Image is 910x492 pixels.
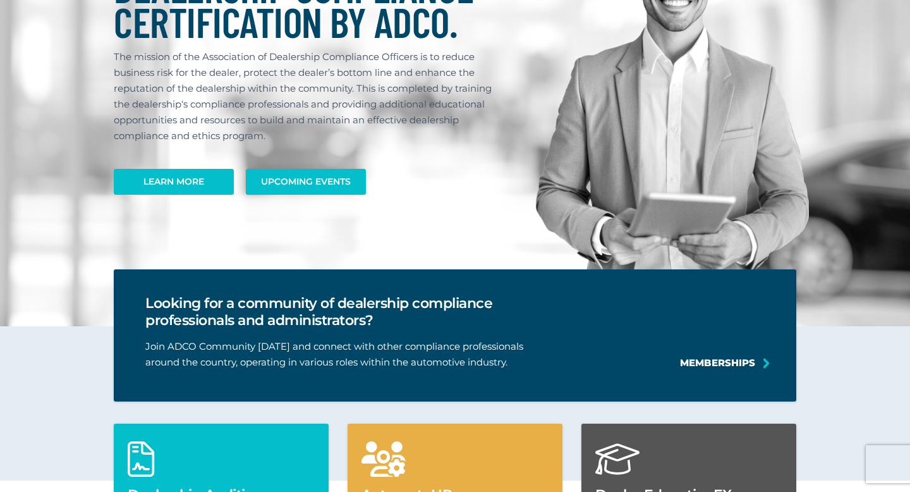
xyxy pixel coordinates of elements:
[114,49,504,144] p: The mission of the Association of Dealership Compliance Officers is to reduce business risk for t...
[680,355,755,371] a: Memberships
[246,169,366,195] a: Upcoming Events
[114,169,234,195] a: Learn More
[145,338,569,370] p: Join ADCO Community [DATE] and connect with other compliance professionals around the country, op...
